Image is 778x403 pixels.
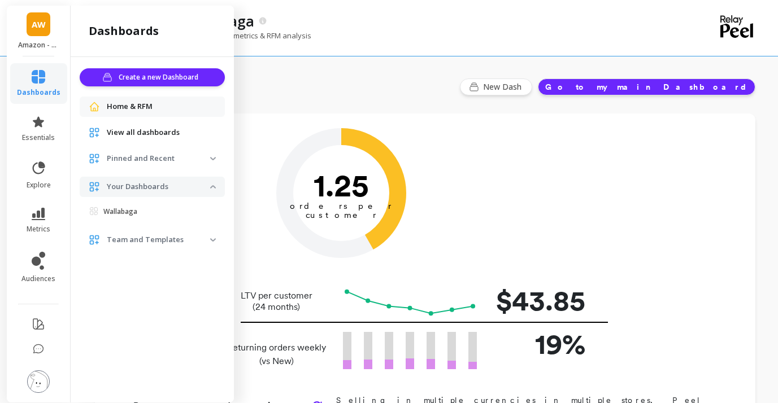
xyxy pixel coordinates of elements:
img: navigation item icon [89,234,100,246]
p: $43.85 [495,279,585,322]
p: Returning orders weekly (vs New) [224,341,329,368]
p: 19% [495,323,585,365]
tspan: orders per [290,201,393,211]
a: View all dashboards [107,127,216,138]
img: profile picture [27,370,50,393]
button: New Dash [460,78,532,95]
img: navigation item icon [89,153,100,164]
button: Create a new Dashboard [80,68,225,86]
span: dashboards [17,88,60,97]
text: 1.25 [314,167,369,204]
span: Home & RFM [107,101,153,112]
p: Amazon - Wallabaga [18,41,59,50]
p: LTV per customer (24 months) [224,290,329,313]
p: Your Dashboards [107,181,210,192]
tspan: customer [306,210,377,220]
img: navigation item icon [89,127,100,138]
p: Team and Templates [107,234,210,246]
img: navigation item icon [89,181,100,192]
span: View all dashboards [107,127,180,138]
span: Create a new Dashboard [119,72,202,83]
img: down caret icon [210,157,216,160]
img: down caret icon [210,185,216,189]
span: audiences [21,274,55,283]
h2: dashboards [89,23,159,39]
img: down caret icon [210,238,216,242]
button: Go to my main Dashboard [538,78,755,95]
span: explore [27,181,51,190]
p: Pinned and Recent [107,153,210,164]
span: AW [32,18,46,31]
span: New Dash [483,81,525,93]
img: navigation item icon [89,101,100,112]
span: essentials [22,133,55,142]
p: Wallabaga [103,207,137,216]
span: metrics [27,225,50,234]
